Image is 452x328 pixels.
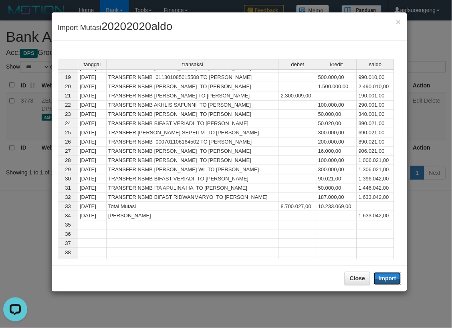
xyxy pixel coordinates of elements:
td: TRANSFER NBMB BIFAST VERIADI TO [PERSON_NAME] [107,174,279,184]
td: TRANSFER NBMB [PERSON_NAME] TO [PERSON_NAME] [107,110,279,119]
td: 906.021,00 [357,147,394,156]
span: Import Mutasi [58,24,173,32]
td: TRANSFER NBMB [PERSON_NAME] TO [PERSON_NAME] [107,156,279,165]
td: 300.000,00 [317,128,357,138]
td: 190.001,00 [357,91,394,101]
td: [DATE] [78,138,107,147]
td: 1.500.000,00 [317,82,357,91]
td: 2.490.010,00 [357,82,394,91]
td: TRANSFER NBMB 011301085015508 TO [PERSON_NAME] [107,73,279,82]
span: 32 [65,194,71,200]
td: 187.000,00 [317,193,357,202]
span: × [396,17,401,26]
span: kredit [330,62,343,67]
td: 16.000,00 [317,147,357,156]
td: 1.446.042,00 [357,184,394,193]
span: 35 [65,222,71,228]
td: 340.001,00 [357,110,394,119]
td: 50.020,00 [317,119,357,128]
td: 690.021,00 [357,128,394,138]
td: 90.021,00 [317,174,357,184]
td: [DATE] [78,211,107,221]
td: [PERSON_NAME] [107,211,279,221]
span: 24 [65,120,71,126]
span: 20202020aldo [101,20,173,32]
td: Total Mutasi [107,202,279,211]
td: TRANSFER NBMB [PERSON_NAME] WI TO [PERSON_NAME] [107,165,279,174]
td: 100.000,00 [317,156,357,165]
td: TRANSFER NBMB BIFAST RIDWANMARYO TO [PERSON_NAME] [107,193,279,202]
span: 37 [65,240,71,246]
td: 990.010,00 [357,73,394,82]
td: TRANSFER NBMB BIFAST VERIADI TO [PERSON_NAME] [107,119,279,128]
td: [DATE] [78,110,107,119]
td: 2.300.009,00 [279,91,317,101]
span: 33 [65,203,71,209]
span: 28 [65,157,71,163]
button: Close [396,18,401,26]
span: 21 [65,93,71,99]
td: 1.306.021,00 [357,165,394,174]
td: TRANSFER NBMB 000701106164502 TO [PERSON_NAME] [107,138,279,147]
td: 1.396.042,00 [357,174,394,184]
span: saldo [369,62,382,67]
td: [DATE] [78,156,107,165]
td: TRANSFER NBMB [PERSON_NAME] TO [PERSON_NAME] [107,82,279,91]
td: TRANSFER NBMB ITA APULINA HA TO [PERSON_NAME] [107,184,279,193]
td: [DATE] [78,82,107,91]
span: 20 [65,83,71,89]
span: 31 [65,185,71,191]
span: 29 [65,166,71,172]
td: [DATE] [78,202,107,211]
td: 500.000,00 [317,73,357,82]
td: TRANSFER NBMB [PERSON_NAME] TO [PERSON_NAME] [107,147,279,156]
th: Select whole grid [58,59,78,70]
td: [DATE] [78,147,107,156]
span: transaksi [182,62,203,67]
td: 290.001,00 [357,101,394,110]
button: Close [345,272,370,285]
td: [DATE] [78,128,107,138]
td: 1.633.042,00 [357,211,394,221]
td: 390.021,00 [357,119,394,128]
span: 30 [65,176,71,182]
td: [DATE] [78,101,107,110]
span: debet [291,62,305,67]
span: 38 [65,249,71,255]
td: TRANSFER NBMB [PERSON_NAME] TO [PERSON_NAME] [107,91,279,101]
td: 50.000,00 [317,110,357,119]
td: TRANSFER NBMB AKHLIS SAFUNNI TO [PERSON_NAME] [107,101,279,110]
td: 8.700.027,00 [279,202,317,211]
span: 23 [65,111,71,117]
td: [DATE] [78,119,107,128]
span: tanggal [84,62,101,67]
span: 25 [65,130,71,136]
td: 1.006.021,00 [357,156,394,165]
td: TRANSFER [PERSON_NAME] SEPEITM TO [PERSON_NAME] [107,128,279,138]
td: 200.000,00 [317,138,357,147]
td: 890.021,00 [357,138,394,147]
td: [DATE] [78,73,107,82]
span: 26 [65,139,71,145]
td: [DATE] [78,193,107,202]
td: [DATE] [78,174,107,184]
button: Import [374,272,401,285]
td: 300.000,00 [317,165,357,174]
td: [DATE] [78,184,107,193]
td: 50.000,00 [317,184,357,193]
td: [DATE] [78,91,107,101]
td: 1.633.042,00 [357,193,394,202]
span: 34 [65,213,71,219]
button: Open LiveChat chat widget [3,3,27,27]
td: 100.000,00 [317,101,357,110]
td: [DATE] [78,165,107,174]
span: 22 [65,102,71,108]
span: 39 [65,259,71,265]
span: 19 [65,74,71,80]
span: 27 [65,148,71,154]
td: 10.233.069,00 [317,202,357,211]
span: 36 [65,231,71,237]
